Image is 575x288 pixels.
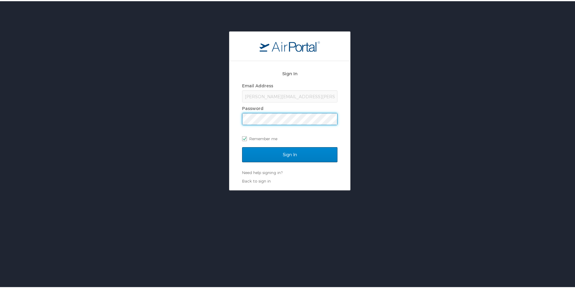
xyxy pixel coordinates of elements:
a: Back to sign in [242,177,271,182]
label: Password [242,105,264,110]
img: logo [260,40,320,50]
input: Sign In [242,146,337,161]
a: Need help signing in? [242,169,283,174]
label: Remember me [242,133,337,142]
h2: Sign In [242,69,337,76]
label: Email Address [242,82,273,87]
